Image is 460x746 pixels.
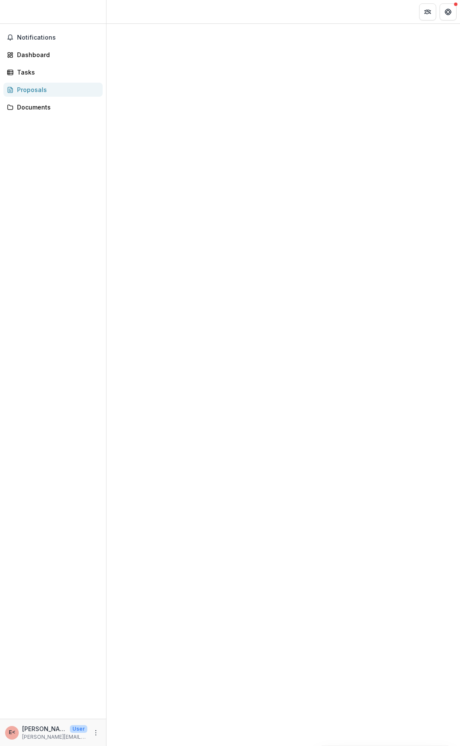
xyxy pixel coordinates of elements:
[91,728,101,738] button: More
[17,50,96,59] div: Dashboard
[3,83,103,97] a: Proposals
[3,31,103,44] button: Notifications
[3,48,103,62] a: Dashboard
[440,3,457,20] button: Get Help
[17,85,96,94] div: Proposals
[17,34,99,41] span: Notifications
[419,3,436,20] button: Partners
[17,103,96,112] div: Documents
[17,68,96,77] div: Tasks
[9,730,15,735] div: Emily Zunino <emily.zunino@thelifeyoucansave.org>
[22,733,87,741] p: [PERSON_NAME][EMAIL_ADDRESS][PERSON_NAME][DOMAIN_NAME]
[70,725,87,733] p: User
[22,724,66,733] p: [PERSON_NAME] <[PERSON_NAME][EMAIL_ADDRESS][PERSON_NAME][DOMAIN_NAME]>
[3,65,103,79] a: Tasks
[3,100,103,114] a: Documents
